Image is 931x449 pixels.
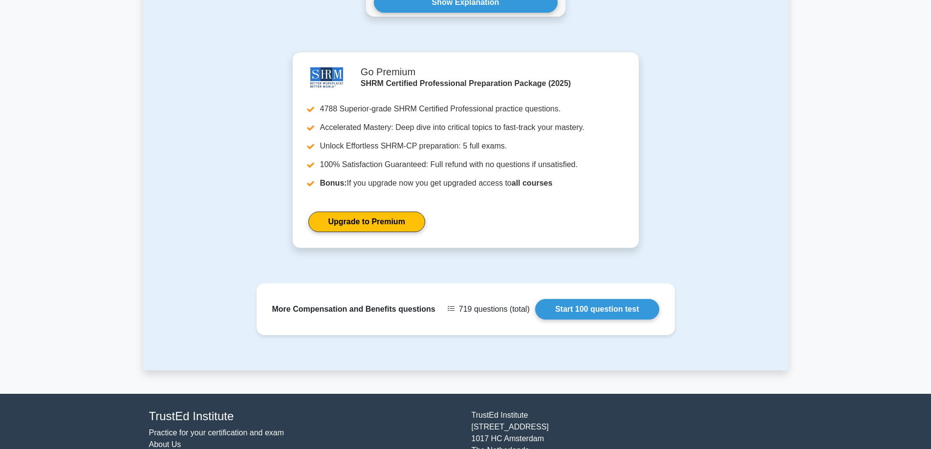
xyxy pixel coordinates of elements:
[308,212,425,232] a: Upgrade to Premium
[535,299,659,320] a: Start 100 question test
[149,428,284,437] a: Practice for your certification and exam
[149,409,460,424] h4: TrustEd Institute
[149,440,181,449] a: About Us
